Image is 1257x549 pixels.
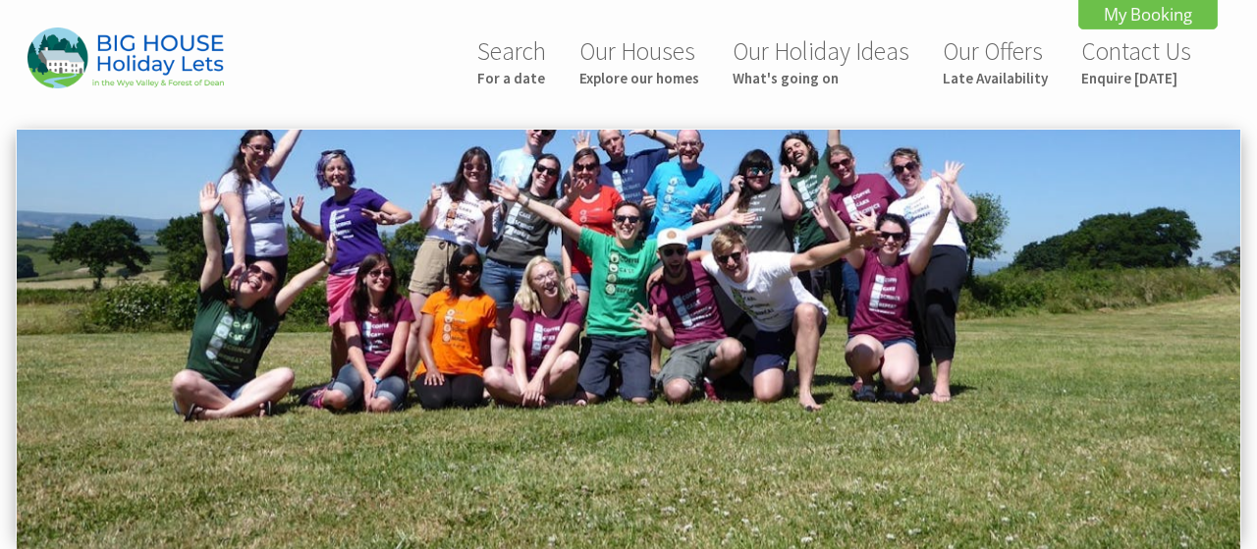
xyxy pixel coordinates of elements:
[477,35,546,87] a: SearchFor a date
[579,69,699,87] small: Explore our homes
[943,35,1048,87] a: Our OffersLate Availability
[579,35,699,87] a: Our HousesExplore our homes
[477,69,546,87] small: For a date
[1081,69,1191,87] small: Enquire [DATE]
[1081,35,1191,87] a: Contact UsEnquire [DATE]
[733,69,909,87] small: What's going on
[27,27,224,87] img: Big House Holiday Lets
[943,69,1048,87] small: Late Availability
[733,35,909,87] a: Our Holiday IdeasWhat's going on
